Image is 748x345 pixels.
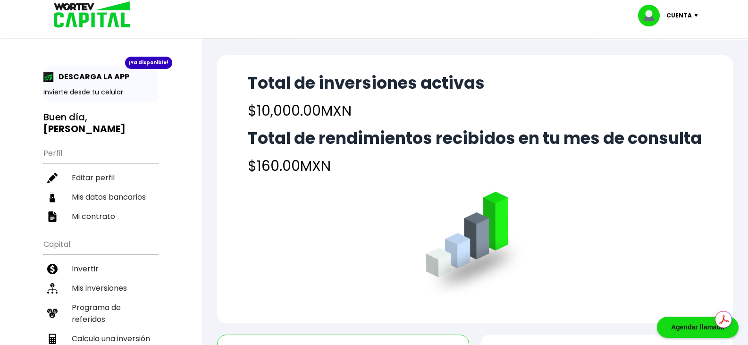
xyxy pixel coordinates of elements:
h4: $160.00 MXN [248,155,702,177]
p: DESCARGA LA APP [54,71,129,83]
a: Mis datos bancarios [43,187,158,207]
p: Invierte desde tu celular [43,87,158,97]
img: calculadora-icon.17d418c4.svg [47,334,58,344]
img: datos-icon.10cf9172.svg [47,192,58,202]
img: contrato-icon.f2db500c.svg [47,211,58,222]
img: invertir-icon.b3b967d7.svg [47,264,58,274]
div: Agendar llamada [657,317,739,338]
a: Mi contrato [43,207,158,226]
a: Invertir [43,259,158,278]
img: editar-icon.952d3147.svg [47,173,58,183]
h2: Total de rendimientos recibidos en tu mes de consulta [248,129,702,148]
h3: Buen día, [43,111,158,135]
img: app-icon [43,72,54,82]
p: Cuenta [666,8,692,23]
a: Programa de referidos [43,298,158,329]
h4: $10,000.00 MXN [248,100,485,121]
img: inversiones-icon.6695dc30.svg [47,283,58,294]
div: ¡Ya disponible! [125,57,172,69]
h2: Total de inversiones activas [248,74,485,93]
b: [PERSON_NAME] [43,122,126,135]
img: recomiendanos-icon.9b8e9327.svg [47,308,58,319]
ul: Perfil [43,143,158,226]
img: grafica.516fef24.png [421,192,529,299]
a: Editar perfil [43,168,158,187]
a: Mis inversiones [43,278,158,298]
img: icon-down [692,14,705,17]
img: profile-image [638,5,666,26]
